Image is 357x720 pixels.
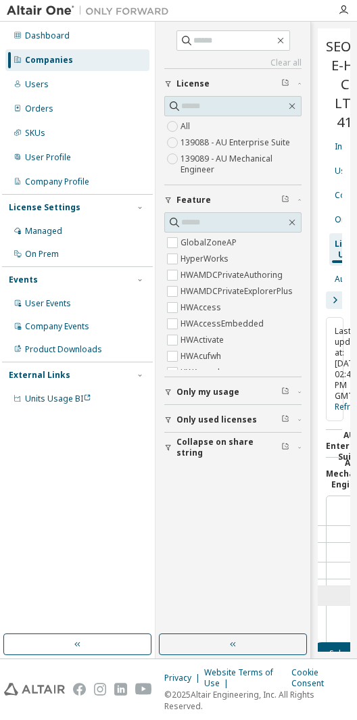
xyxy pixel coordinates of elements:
label: 139088 - AU Enterprise Suite [181,135,293,151]
div: License Settings [9,202,80,213]
span: Clear filter [281,414,289,425]
div: On Prem [25,249,59,260]
span: Clear filter [281,442,289,453]
img: youtube.svg [135,682,153,696]
span: Feature [176,195,211,206]
div: Company Profile [25,176,89,187]
div: Orders [25,103,53,114]
label: HWActivate [181,332,227,348]
button: License [164,69,302,99]
div: Managed [25,226,62,237]
div: Product Downloads [25,344,102,355]
div: Companies [25,55,73,66]
span: Clear filter [281,195,289,206]
button: Only used licenses [164,405,302,435]
span: Collapse on share string [176,437,281,458]
div: Events [9,274,38,285]
label: HWAcufwh [181,348,224,364]
label: HWAccess [181,299,224,316]
div: SKUs [25,128,45,139]
label: GlobalZoneAP [181,235,239,251]
img: linkedin.svg [114,682,126,696]
span: Only used licenses [176,414,257,425]
span: Units Usage BI [25,393,91,404]
button: Collapse on share string [164,433,302,462]
label: HWAMDCPrivateExplorerPlus [181,283,295,299]
span: Clear filter [281,387,289,398]
button: AU Enterprise Suite [326,430,342,462]
div: Website Terms of Use [204,667,291,689]
img: Altair One [7,4,176,18]
button: Only my usage [164,377,302,407]
div: User Profile [25,152,71,163]
label: HWAcusolve [181,364,231,381]
label: HWAMDCPrivateAuthoring [181,267,285,283]
span: Only my usage [176,387,239,398]
img: altair_logo.svg [4,682,65,696]
span: License [176,78,210,89]
p: © 2025 Altair Engineering, Inc. All Rights Reserved. [164,689,353,712]
div: Company Events [25,321,89,332]
div: Users [25,79,49,90]
label: HyperWorks [181,251,231,267]
div: Dashboard [25,30,70,41]
div: Info [335,141,350,152]
button: AU Mechanical Engineer [326,458,342,490]
label: 139089 - AU Mechanical Engineer [181,151,302,178]
div: Last updated at: [DATE] 02:43 PM GMT+9 [326,317,343,421]
label: HWAccessEmbedded [181,316,266,332]
div: User Events [25,298,71,309]
span: Clear filter [281,78,289,89]
button: Feature [164,185,302,215]
label: All [181,118,193,135]
div: External Links [9,370,70,381]
div: Privacy [164,673,204,683]
img: instagram.svg [94,682,106,696]
div: Cookie Consent [291,667,353,689]
a: Clear all [164,57,302,68]
img: facebook.svg [73,682,85,696]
